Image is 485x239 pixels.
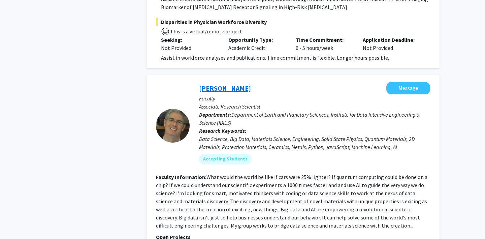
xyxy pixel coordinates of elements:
[199,135,430,151] div: Data Science, Big Data, Materials Science, Engineering, Solid State Physics, Quantum Materials, 2...
[296,36,353,44] p: Time Commitment:
[199,154,252,165] mat-chip: Accepting Students
[199,84,251,92] a: [PERSON_NAME]
[358,36,425,52] div: Not Provided
[363,36,420,44] p: Application Deadline:
[223,36,291,52] div: Academic Credit
[199,111,420,126] span: Department of Earth and Planetary Sciences, Institute for Data Intensive Engineering & Science (I...
[161,36,218,44] p: Seeking:
[199,102,430,111] p: Associate Research Scientist
[199,111,231,118] b: Departments:
[156,174,206,180] b: Faculty Information:
[161,44,218,52] div: Not Provided
[156,174,427,229] fg-read-more: What would the world be like if cars were 25% lighter? If quantum computing could be done on a ch...
[386,82,430,94] button: Message David Elbert
[5,209,29,234] iframe: Chat
[199,127,247,134] b: Research Keywords:
[228,36,286,44] p: Opportunity Type:
[199,94,430,102] p: Faculty
[156,18,430,26] span: Disparities in Physician Workforce Diversity
[161,54,430,62] div: Assist in workforce analyses and publications. Time commitment is flexible. Longer hours possible.
[169,28,242,35] span: This is a virtual/remote project
[291,36,358,52] div: 0 - 5 hours/week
